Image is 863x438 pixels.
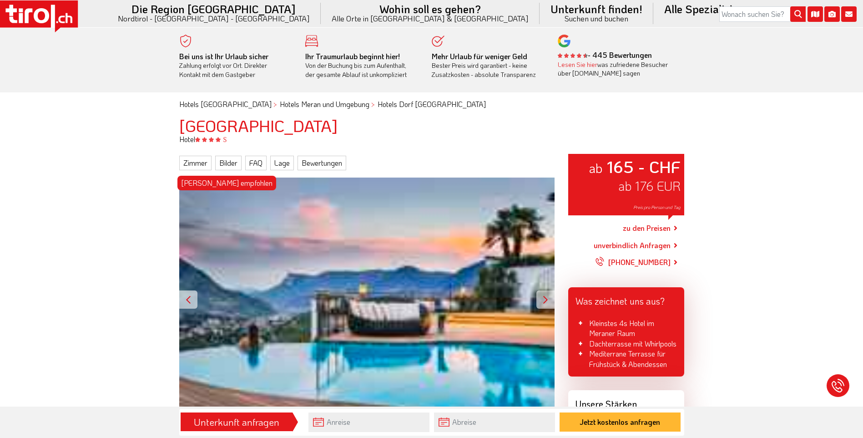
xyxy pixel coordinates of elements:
[305,52,418,79] div: Von der Buchung bis zum Aufenthalt, der gesamte Ablauf ist unkompliziert
[560,413,681,432] button: Jetzt kostenlos anfragen
[432,52,545,79] div: Bester Preis wird garantiert - keine Zusatzkosten - absolute Transparenz
[558,60,671,78] div: was zufriedene Besucher über [DOMAIN_NAME] sagen
[568,287,684,311] div: Was zeichnet uns aus?
[332,15,529,22] small: Alle Orte in [GEOGRAPHIC_DATA] & [GEOGRAPHIC_DATA]
[575,339,677,349] li: Dachterrasse mit Whirlpools
[179,117,684,135] h1: [GEOGRAPHIC_DATA]
[432,51,527,61] b: Mehr Urlaub für weniger Geld
[558,50,652,60] b: - 445 Bewertungen
[618,178,681,194] span: ab 176 EUR
[633,204,681,210] span: Preis pro Person und Tag
[308,413,429,432] input: Anreise
[245,156,267,170] a: FAQ
[172,134,691,144] div: Hotel
[558,60,597,69] a: Lesen Sie hier
[280,99,369,109] a: Hotels Meran und Umgebung
[607,156,681,177] strong: 165 - CHF
[179,156,212,170] a: Zimmer
[215,156,242,170] a: Bilder
[179,99,272,109] a: Hotels [GEOGRAPHIC_DATA]
[596,251,671,274] a: [PHONE_NUMBER]
[594,240,671,251] a: unverbindlich Anfragen
[841,6,857,22] i: Kontakt
[568,390,684,414] div: Unsere Stärken
[177,176,276,190] div: [PERSON_NAME] empfohlen
[719,6,806,22] input: Wonach suchen Sie?
[179,51,268,61] b: Bei uns ist Ihr Urlaub sicher
[558,35,570,47] img: google
[824,6,840,22] i: Fotogalerie
[550,15,642,22] small: Suchen und buchen
[118,15,310,22] small: Nordtirol - [GEOGRAPHIC_DATA] - [GEOGRAPHIC_DATA]
[378,99,486,109] a: Hotels Dorf [GEOGRAPHIC_DATA]
[575,318,677,339] li: Kleinstes 4s Hotel im Meraner Raum
[298,156,346,170] a: Bewertungen
[589,159,603,176] small: ab
[183,414,290,430] div: Unterkunft anfragen
[434,413,555,432] input: Abreise
[623,217,671,240] a: zu den Preisen
[807,6,823,22] i: Karte öffnen
[305,51,400,61] b: Ihr Traumurlaub beginnt hier!
[270,156,294,170] a: Lage
[179,52,292,79] div: Zahlung erfolgt vor Ort. Direkter Kontakt mit dem Gastgeber
[575,349,677,369] li: Mediterrane Terrasse für Frühstück & Abendessen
